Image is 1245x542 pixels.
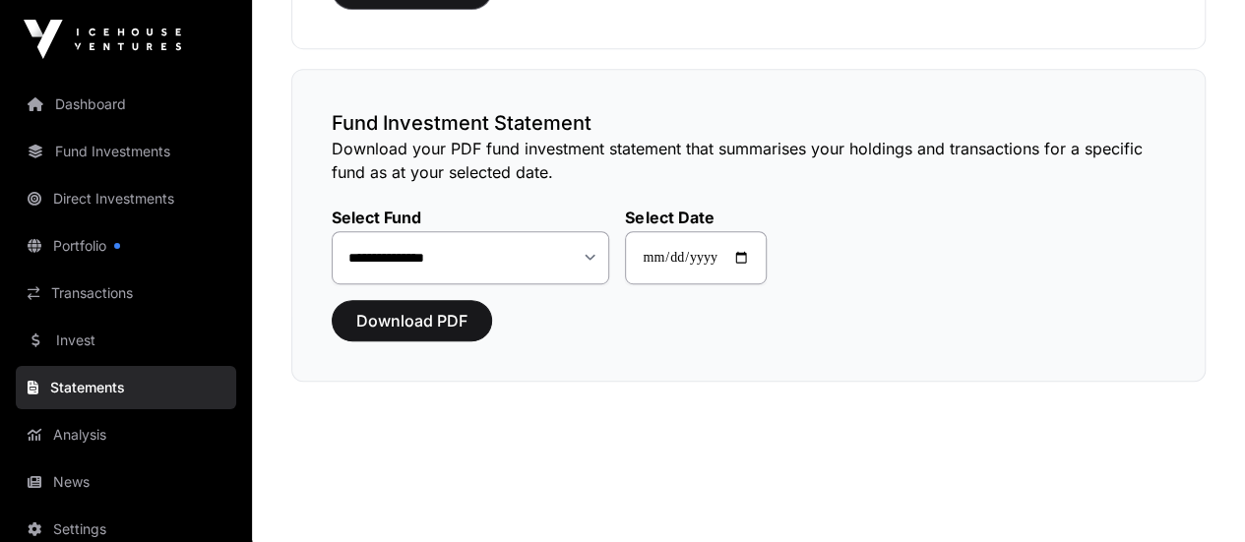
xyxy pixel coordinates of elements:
[16,271,236,315] a: Transactions
[332,109,1165,137] h3: Fund Investment Statement
[16,366,236,409] a: Statements
[332,300,492,341] button: Download PDF
[16,319,236,362] a: Invest
[332,320,492,339] a: Download PDF
[16,413,236,456] a: Analysis
[16,130,236,173] a: Fund Investments
[16,177,236,220] a: Direct Investments
[356,309,467,332] span: Download PDF
[16,460,236,504] a: News
[332,208,609,227] label: Select Fund
[24,20,181,59] img: Icehouse Ventures Logo
[1147,448,1245,542] iframe: Chat Widget
[332,137,1165,184] p: Download your PDF fund investment statement that summarises your holdings and transactions for a ...
[16,83,236,126] a: Dashboard
[16,224,236,268] a: Portfolio
[625,208,767,227] label: Select Date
